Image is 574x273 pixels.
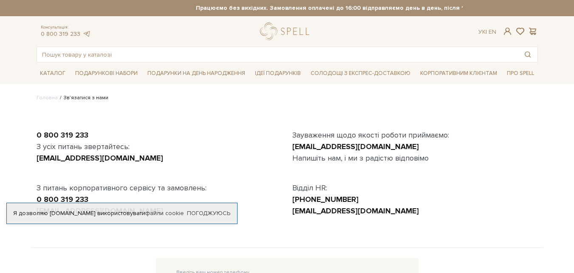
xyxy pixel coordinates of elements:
[307,66,414,80] a: Солодощі з експрес-доставкою
[37,47,518,62] input: Пошук товару у каталозі
[489,28,496,35] a: En
[503,67,537,80] span: Про Spell
[37,153,163,163] a: [EMAIL_ADDRESS][DOMAIN_NAME]
[518,47,537,62] button: Пошук товару у каталозі
[7,210,237,217] div: Я дозволяю [DOMAIN_NAME] використовувати
[252,67,304,80] span: Ідеї подарунків
[292,142,419,151] a: [EMAIL_ADDRESS][DOMAIN_NAME]
[82,30,91,37] a: telegram
[72,67,141,80] span: Подарункові набори
[292,206,419,216] a: [EMAIL_ADDRESS][DOMAIN_NAME]
[260,23,313,40] a: logo
[287,129,543,217] div: Зауваження щодо якості роботи приймаємо: Напишіть нам, і ми з радістю відповімо Відділ HR:
[41,25,91,30] span: Консультація:
[37,195,88,204] a: 0 800 319 233
[292,195,359,204] a: [PHONE_NUMBER]
[486,28,487,35] span: |
[31,129,287,217] div: З усіх питань звертайтесь: З питань корпоративного сервісу та замовлень:
[37,95,58,101] a: Головна
[37,130,88,140] a: 0 800 319 233
[144,67,249,80] span: Подарунки на День народження
[41,30,80,37] a: 0 800 319 233
[145,210,184,217] a: файли cookie
[417,66,500,80] a: Корпоративним клієнтам
[37,67,69,80] span: Каталог
[187,210,230,217] a: Погоджуюсь
[478,28,496,36] div: Ук
[58,94,108,102] li: Зв’язатися з нами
